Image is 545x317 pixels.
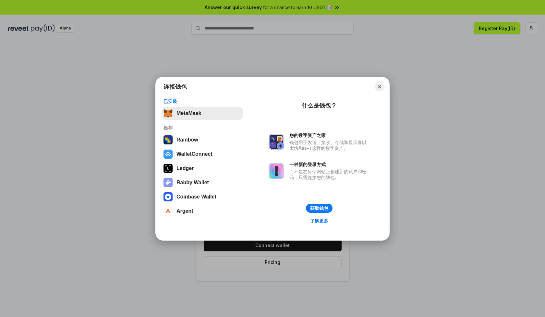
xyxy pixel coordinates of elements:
[289,162,370,167] div: 一种新的登录方式
[162,162,243,175] button: Ledger
[176,137,198,143] div: Rainbow
[162,133,243,146] button: Rainbow
[176,165,194,171] div: Ledger
[375,82,384,91] button: Close
[302,102,337,109] div: 什么是钱包？
[163,135,173,144] img: svg+xml,%3Csvg%20width%3D%22120%22%20height%3D%22120%22%20viewBox%3D%220%200%20120%20120%22%20fil...
[163,83,187,91] h1: 连接钱包
[162,205,243,218] button: Argent
[176,208,193,214] div: Argent
[163,164,173,173] img: svg+xml,%3Csvg%20xmlns%3D%22http%3A%2F%2Fwww.w3.org%2F2000%2Fsvg%22%20width%3D%2228%22%20height%3...
[310,218,328,224] div: 了解更多
[176,151,212,157] div: WalletConnect
[289,132,370,138] div: 您的数字资产之家
[176,180,209,186] div: Rabby Wallet
[163,207,173,216] img: svg+xml,%3Csvg%20width%3D%2228%22%20height%3D%2228%22%20viewBox%3D%220%200%2028%2028%22%20fill%3D...
[163,192,173,201] img: svg+xml,%3Csvg%20width%3D%2228%22%20height%3D%2228%22%20viewBox%3D%220%200%2028%2028%22%20fill%3D...
[162,148,243,161] button: WalletConnect
[310,205,328,211] div: 获取钱包
[162,176,243,189] button: Rabby Wallet
[306,204,333,213] button: 获取钱包
[163,178,173,187] img: svg+xml,%3Csvg%20xmlns%3D%22http%3A%2F%2Fwww.w3.org%2F2000%2Fsvg%22%20fill%3D%22none%22%20viewBox...
[163,125,241,131] div: 推荐
[162,190,243,203] button: Coinbase Wallet
[176,110,201,116] div: MetaMask
[162,107,243,120] button: MetaMask
[269,163,284,179] img: svg+xml,%3Csvg%20xmlns%3D%22http%3A%2F%2Fwww.w3.org%2F2000%2Fsvg%22%20fill%3D%22none%22%20viewBox...
[289,140,370,151] div: 钱包用于发送、接收、存储和显示像以太坊和NFT这样的数字资产。
[163,98,241,104] div: 已安装
[269,134,284,150] img: svg+xml,%3Csvg%20xmlns%3D%22http%3A%2F%2Fwww.w3.org%2F2000%2Fsvg%22%20fill%3D%22none%22%20viewBox...
[163,109,173,118] img: svg+xml,%3Csvg%20fill%3D%22none%22%20height%3D%2233%22%20viewBox%3D%220%200%2035%2033%22%20width%...
[306,217,332,225] a: 了解更多
[163,150,173,159] img: svg+xml,%3Csvg%20width%3D%2228%22%20height%3D%2228%22%20viewBox%3D%220%200%2028%2028%22%20fill%3D...
[289,169,370,180] div: 而不是在每个网站上创建新的账户和密码，只需连接您的钱包。
[176,194,216,200] div: Coinbase Wallet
